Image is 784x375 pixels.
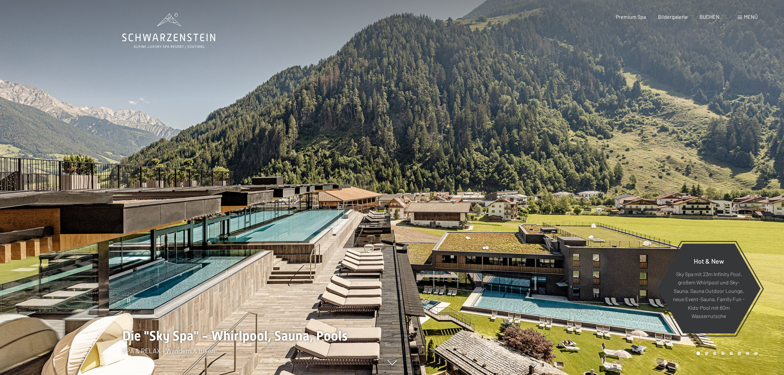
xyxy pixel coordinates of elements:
div: Carousel Page 8 [754,352,758,355]
p: Sky Spa mit 23m Infinity Pool, großem Whirlpool und Sky-Sauna, Sauna Outdoor Lounge, neue Event-S... [673,270,744,320]
span: Menü [744,14,758,20]
a: Bildergalerie [658,14,688,20]
div: Carousel Page 3 [713,352,716,355]
div: Carousel Pagination [694,352,758,355]
div: Carousel Page 1 (Current Slide) [696,352,700,355]
div: Carousel Page 4 [721,352,725,355]
span: Hot & New [694,257,724,265]
div: Carousel Page 6 [738,352,741,355]
a: Premium Spa [616,14,646,20]
a: BUCHEN [699,14,719,20]
div: Carousel Page 2 [705,352,708,355]
a: Hot & New Sky Spa mit 23m Infinity Pool, großem Whirlpool und Sky-Sauna, Sauna Outdoor Lounge, ne... [657,243,761,334]
div: Carousel Page 5 [729,352,733,355]
div: Carousel Page 7 [746,352,749,355]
